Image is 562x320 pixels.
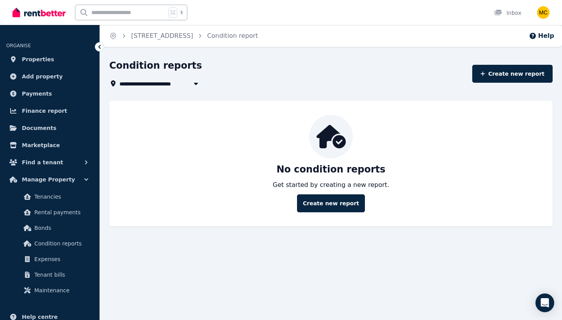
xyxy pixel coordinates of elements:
[6,155,93,170] button: Find a tenant
[6,137,93,153] a: Marketplace
[12,7,66,18] img: RentBetter
[9,236,90,251] a: Condition reports
[9,267,90,283] a: Tenant bills
[273,180,389,190] p: Get started by creating a new report.
[34,239,87,248] span: Condition reports
[6,86,93,101] a: Payments
[100,25,267,47] nav: Breadcrumb
[537,6,550,19] img: Madelynn Connelly
[6,103,93,119] a: Finance report
[22,72,63,81] span: Add property
[9,283,90,298] a: Maintenance
[494,9,521,17] div: Inbox
[529,31,554,41] button: Help
[9,220,90,236] a: Bonds
[22,89,52,98] span: Payments
[6,52,93,67] a: Properties
[276,163,385,176] p: No condition reports
[9,189,90,204] a: Tenancies
[22,175,75,184] span: Manage Property
[22,106,67,116] span: Finance report
[22,55,54,64] span: Properties
[34,192,87,201] span: Tenancies
[535,293,554,312] div: Open Intercom Messenger
[34,223,87,233] span: Bonds
[22,158,63,167] span: Find a tenant
[6,43,31,48] span: ORGANISE
[22,123,57,133] span: Documents
[131,32,193,39] a: [STREET_ADDRESS]
[472,65,553,83] a: Create new report
[22,140,60,150] span: Marketplace
[9,204,90,220] a: Rental payments
[180,9,183,16] span: k
[34,254,87,264] span: Expenses
[34,286,87,295] span: Maintenance
[6,69,93,84] a: Add property
[297,194,365,212] a: Create new report
[34,208,87,217] span: Rental payments
[6,120,93,136] a: Documents
[109,59,202,72] h1: Condition reports
[34,270,87,279] span: Tenant bills
[207,32,258,39] a: Condition report
[6,172,93,187] button: Manage Property
[9,251,90,267] a: Expenses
